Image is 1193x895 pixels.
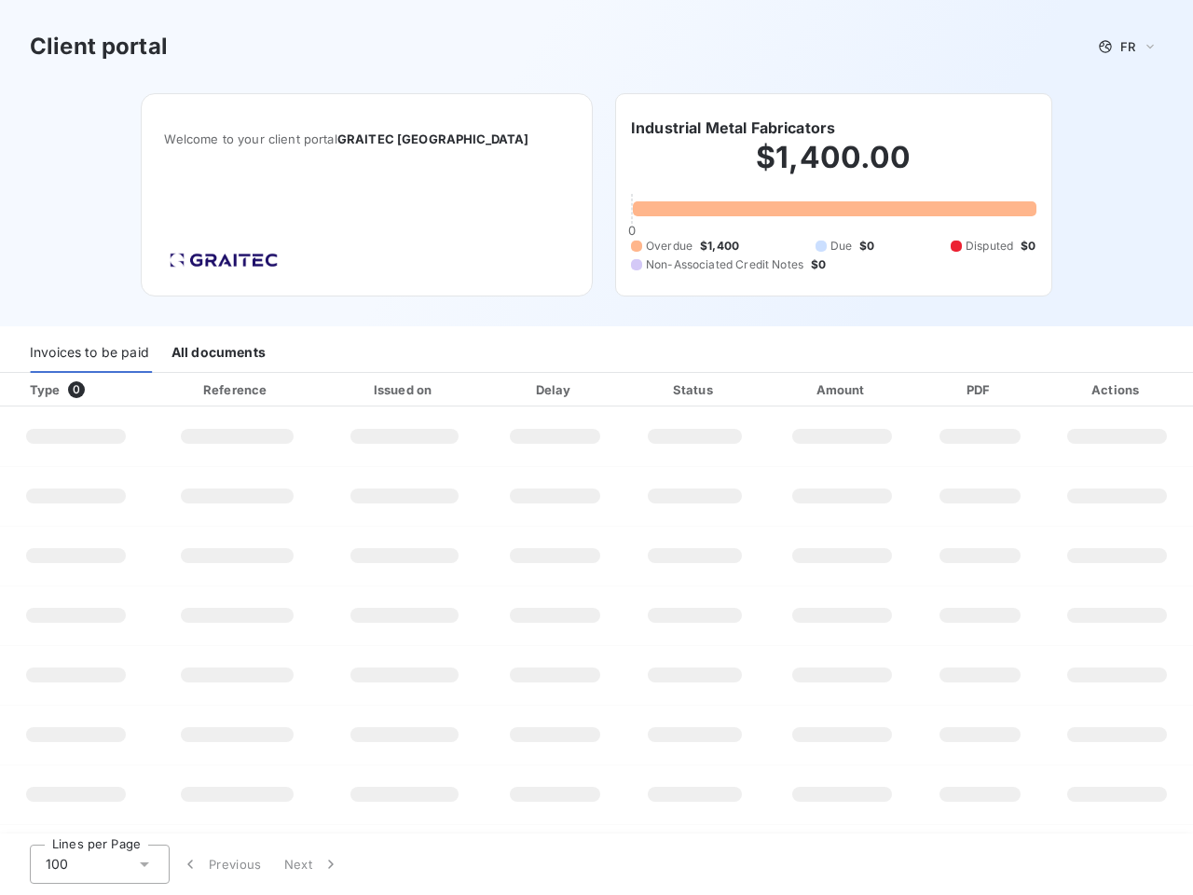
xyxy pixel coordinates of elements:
div: Invoices to be paid [30,334,149,373]
h2: $1,400.00 [631,139,1036,195]
h6: Industrial Metal Fabricators [631,117,835,139]
button: Previous [170,845,273,884]
span: $0 [1021,238,1035,255]
div: Actions [1045,380,1189,399]
h3: Client portal [30,30,168,63]
div: Amount [770,380,915,399]
span: 0 [68,381,85,398]
div: Type [19,380,147,399]
span: FR [1120,39,1135,54]
span: Disputed [966,238,1013,255]
div: Status [627,380,762,399]
img: Company logo [164,247,283,273]
span: Welcome to your client portal [164,131,569,146]
span: $0 [859,238,874,255]
span: GRAITEC [GEOGRAPHIC_DATA] [337,131,529,146]
div: Reference [203,382,267,397]
div: Issued on [326,380,483,399]
span: Overdue [646,238,692,255]
div: All documents [171,334,266,373]
span: $1,400 [700,238,739,255]
span: 0 [628,223,636,238]
button: Next [273,845,351,884]
div: PDF [922,380,1037,399]
span: $0 [811,256,826,273]
span: 100 [46,855,68,874]
span: Due [830,238,852,255]
span: Non-Associated Credit Notes [646,256,803,273]
div: Delay [490,380,620,399]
